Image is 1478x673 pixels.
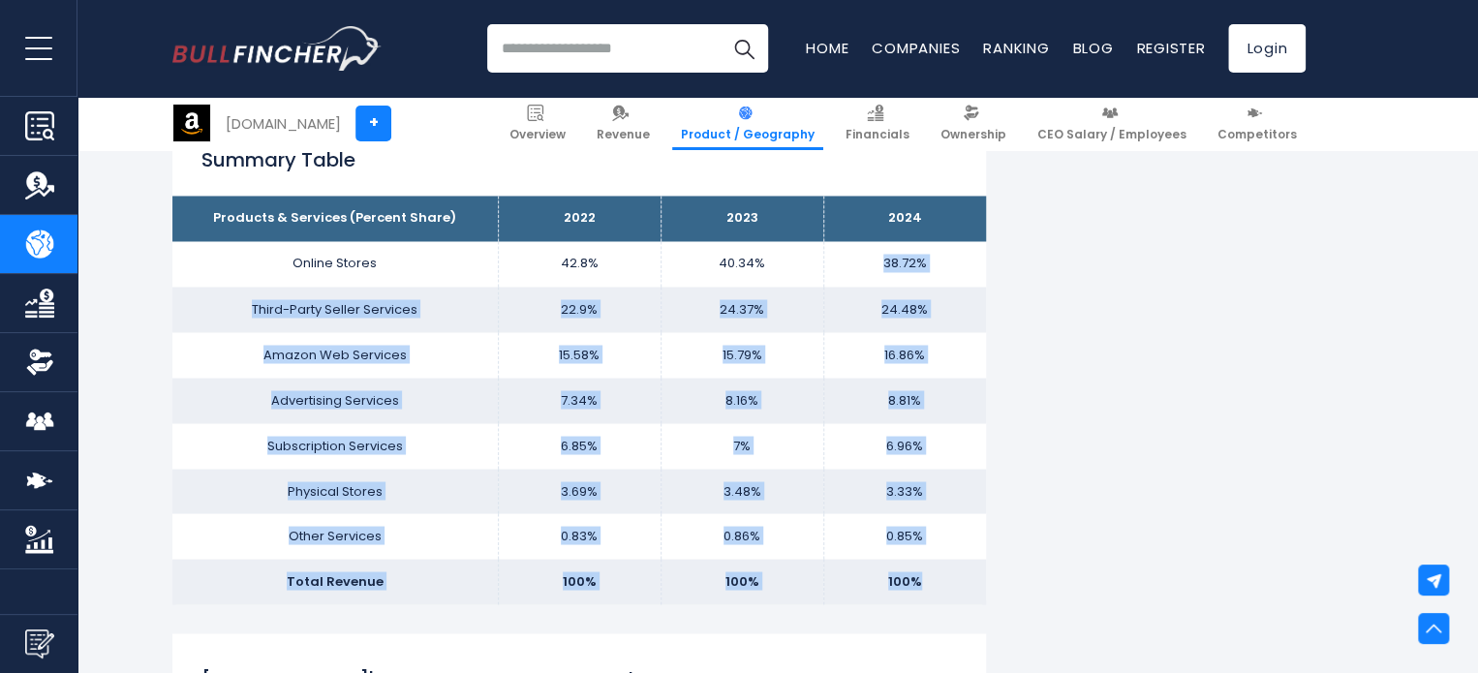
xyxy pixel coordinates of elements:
[661,513,823,559] td: 0.86%
[588,97,659,150] a: Revenue
[498,559,661,604] td: 100%
[172,241,498,287] td: Online Stores
[661,241,823,287] td: 40.34%
[823,332,986,378] td: 16.86%
[661,378,823,423] td: 8.16%
[498,423,661,469] td: 6.85%
[172,513,498,559] td: Other Services
[172,559,498,604] td: Total Revenue
[823,513,986,559] td: 0.85%
[983,38,1049,58] a: Ranking
[1037,127,1186,142] span: CEO Salary / Employees
[597,127,650,142] span: Revenue
[672,97,823,150] a: Product / Geography
[823,559,986,604] td: 100%
[932,97,1015,150] a: Ownership
[501,97,574,150] a: Overview
[172,469,498,514] td: Physical Stores
[823,196,986,241] th: 2024
[172,196,498,241] th: Products & Services (Percent Share)
[172,332,498,378] td: Amazon Web Services
[172,423,498,469] td: Subscription Services
[1228,24,1306,73] a: Login
[940,127,1006,142] span: Ownership
[498,241,661,287] td: 42.8%
[498,378,661,423] td: 7.34%
[661,423,823,469] td: 7%
[498,287,661,332] td: 22.9%
[498,196,661,241] th: 2022
[823,469,986,514] td: 3.33%
[1209,97,1306,150] a: Competitors
[226,112,341,135] div: [DOMAIN_NAME]
[25,348,54,377] img: Ownership
[172,26,382,71] img: Bullfincher logo
[823,423,986,469] td: 6.96%
[1029,97,1195,150] a: CEO Salary / Employees
[172,26,381,71] a: Go to homepage
[172,287,498,332] td: Third-Party Seller Services
[661,559,823,604] td: 100%
[681,127,815,142] span: Product / Geography
[823,378,986,423] td: 8.81%
[201,145,957,174] h2: Summary Table
[172,378,498,423] td: Advertising Services
[509,127,566,142] span: Overview
[173,105,210,141] img: AMZN logo
[661,196,823,241] th: 2023
[823,287,986,332] td: 24.48%
[661,332,823,378] td: 15.79%
[1072,38,1113,58] a: Blog
[846,127,909,142] span: Financials
[837,97,918,150] a: Financials
[661,287,823,332] td: 24.37%
[661,469,823,514] td: 3.48%
[498,332,661,378] td: 15.58%
[806,38,848,58] a: Home
[872,38,960,58] a: Companies
[498,513,661,559] td: 0.83%
[1217,127,1297,142] span: Competitors
[498,469,661,514] td: 3.69%
[355,106,391,141] a: +
[823,241,986,287] td: 38.72%
[1136,38,1205,58] a: Register
[720,24,768,73] button: Search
